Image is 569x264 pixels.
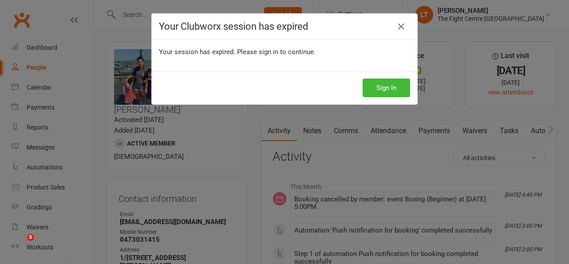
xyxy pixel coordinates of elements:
[9,234,30,255] iframe: Intercom live chat
[159,48,316,56] span: Your session has expired. Please sign in to continue.
[159,21,410,32] h4: Your Clubworx session has expired
[394,20,408,34] a: Close
[27,234,34,241] span: 5
[363,79,410,97] button: Sign In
